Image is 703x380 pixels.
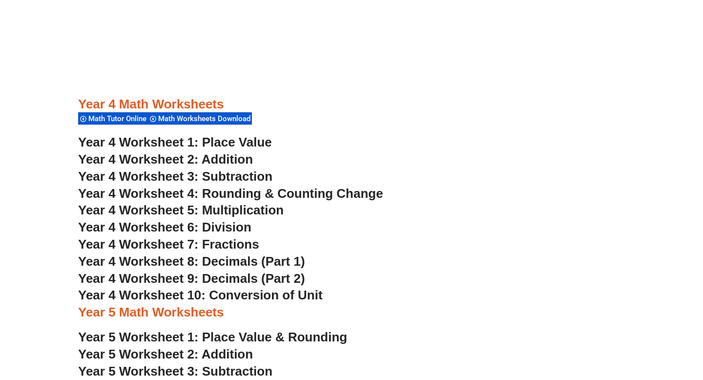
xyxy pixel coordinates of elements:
[78,152,253,167] a: Year 4 Worksheet 2: Addition
[78,186,383,201] a: Year 4 Worksheet 4: Rounding & Counting Change
[536,270,703,380] iframe: Chat Widget
[78,304,625,321] h3: Year 5 Math Worksheets
[78,220,251,234] a: Year 4 Worksheet 6: Division
[78,364,272,379] a: Year 5 Worksheet 3: Subtraction
[78,135,272,149] a: Year 4 Worksheet 1: Place Value
[78,288,323,302] a: Year 4 Worksheet 10: Conversion of Unit
[78,112,148,125] div: Math Tutor Online
[88,114,149,123] span: Math Tutor Online
[148,112,252,125] div: Math Worksheets Download
[78,169,272,184] a: Year 4 Worksheet 3: Subtraction
[78,254,305,269] a: Year 4 Worksheet 8: Decimals (Part 1)
[158,114,253,123] span: Math Worksheets Download
[78,271,305,286] a: Year 4 Worksheet 9: Decimals (Part 2)
[78,237,259,252] a: Year 4 Worksheet 7: Fractions
[78,203,284,217] a: Year 4 Worksheet 5: Multiplication
[78,347,253,361] a: Year 5 Worksheet 2: Addition
[78,96,625,113] h3: Year 4 Math Worksheets
[78,330,347,344] a: Year 5 Worksheet 1: Place Value & Rounding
